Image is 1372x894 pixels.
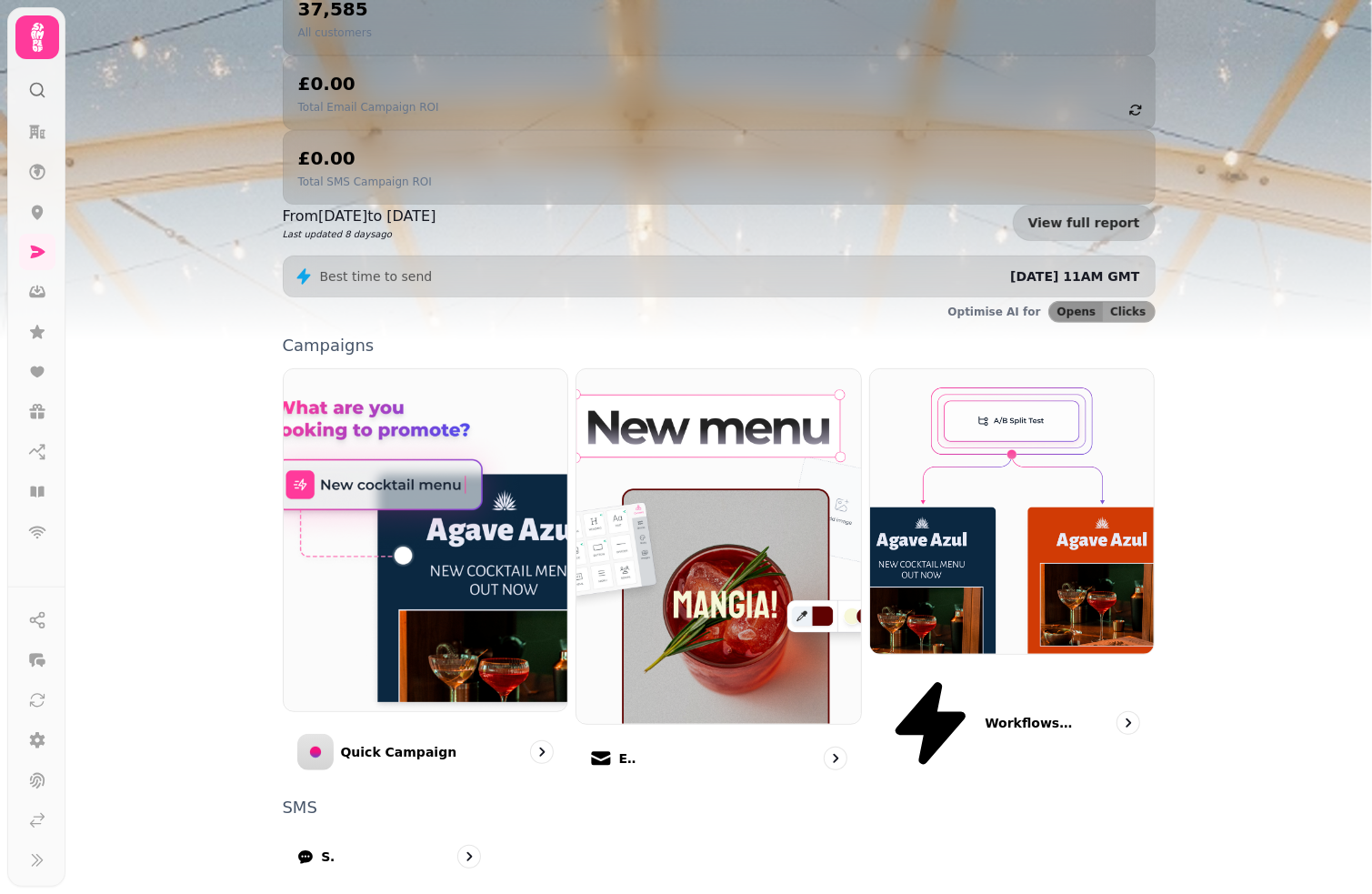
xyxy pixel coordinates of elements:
p: Optimise AI for [948,305,1041,319]
svg: go to [1119,714,1137,732]
a: EmailEmail [576,368,862,785]
svg: go to [460,848,478,866]
p: SMS [283,799,1156,816]
button: Opens [1049,302,1104,322]
p: Quick Campaign [341,743,457,761]
svg: go to [826,749,845,768]
a: Quick CampaignQuick Campaign [283,368,569,785]
p: SMS [321,848,335,866]
p: From [DATE] to [DATE] [283,206,436,227]
a: View full report [1013,205,1156,241]
span: Opens [1057,306,1097,317]
img: Workflows (coming soon) [870,369,1155,654]
p: Total SMS Campaign ROI [298,175,432,189]
span: [DATE] 11AM GMT [1010,269,1139,284]
p: Campaigns [283,337,1156,354]
p: Last updated 8 days ago [283,227,436,241]
svg: go to [533,743,551,761]
img: Quick Campaign [284,369,568,711]
p: All customers [298,25,372,40]
p: Email [619,749,637,768]
p: Total Email Campaign ROI [298,100,439,115]
p: Best time to send [320,267,433,286]
a: Workflows (coming soon)Workflows (coming soon) [869,368,1156,785]
button: Clicks [1103,302,1154,322]
span: Clicks [1110,306,1146,317]
h2: £0.00 [298,146,432,171]
a: SMS [283,830,496,883]
h2: £0.00 [298,71,439,96]
button: refresh [1120,95,1151,126]
img: Email [576,369,861,724]
p: Workflows (coming soon) [985,714,1076,732]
